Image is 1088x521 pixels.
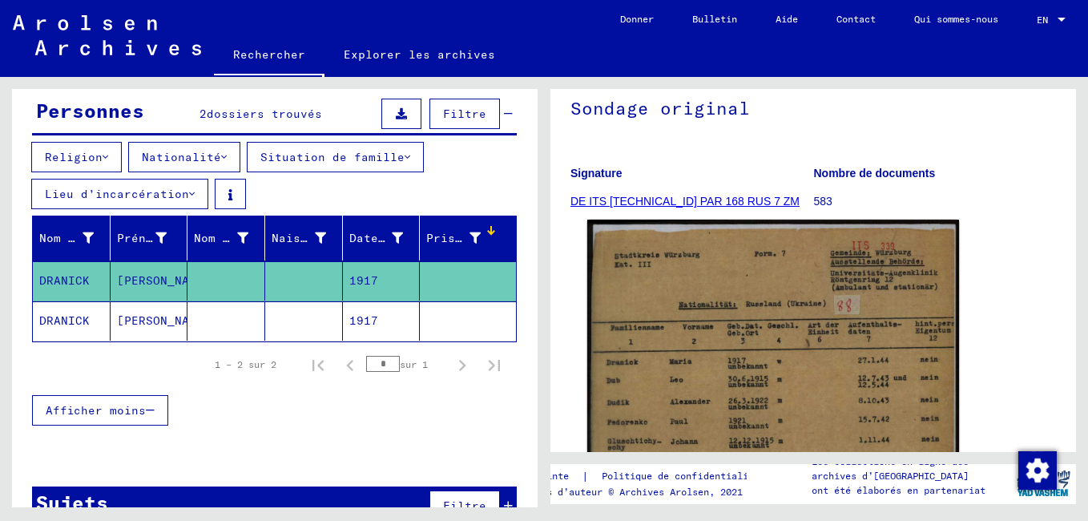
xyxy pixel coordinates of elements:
[343,216,421,260] mat-header-cell: Geburtsdatum
[33,301,111,341] mat-cell: DRANICK
[32,395,168,426] button: Afficher moins
[214,35,324,77] a: Rechercher
[33,261,111,301] mat-cell: DRANICK
[33,216,111,260] mat-header-cell: Nachname
[36,488,108,517] div: Sujets
[39,225,114,251] div: Nom de famille
[343,301,421,341] mat-cell: 1917
[349,231,472,245] font: Date de naissance
[1013,463,1074,503] img: yv_logo.png
[426,231,513,245] font: Prisonnier #
[31,179,208,209] button: Lieu d’incarcération
[446,349,478,381] button: Page suivante
[302,349,334,381] button: Première page
[334,349,366,381] button: Page précédente
[36,96,144,125] div: Personnes
[39,231,140,245] font: Nom de famille
[570,71,1056,142] h1: Sondage original
[265,216,343,260] mat-header-cell: Geburt‏
[194,231,323,245] font: Nom de jeune fille
[46,403,146,418] span: Afficher moins
[31,142,122,172] button: Religion
[814,193,1057,210] p: 583
[128,142,240,172] button: Nationalité
[117,231,160,245] font: Prénom
[589,468,779,485] a: Politique de confidentialité
[478,349,510,381] button: Dernière page
[187,216,265,260] mat-header-cell: Geburtsname
[142,150,221,164] font: Nationalité
[582,468,589,485] font: |
[400,358,428,370] font: sur 1
[260,150,405,164] font: Situation de famille
[443,499,486,513] span: Filtre
[570,195,800,208] a: DE ITS [TECHNICAL_ID] PAR 168 RUS 7 ZM
[194,225,268,251] div: Nom de jeune fille
[426,225,501,251] div: Prisonnier #
[429,99,500,129] button: Filtre
[111,301,188,341] mat-cell: [PERSON_NAME]
[429,491,500,521] button: Filtre
[215,357,276,372] div: 1 – 2 sur 2
[111,261,188,301] mat-cell: [PERSON_NAME]
[324,35,514,74] a: Explorer les archives
[814,167,936,180] b: Nombre de documents
[45,150,103,164] font: Religion
[272,225,346,251] div: Naissance
[518,468,582,485] a: Empreinte
[343,261,421,301] mat-cell: 1917
[111,216,188,260] mat-header-cell: Vorname
[570,167,623,180] b: Signature
[518,485,779,499] p: Droits d’auteur © Archives Arolsen, 2021
[13,15,201,55] img: Arolsen_neg.svg
[443,107,486,121] span: Filtre
[349,225,424,251] div: Date de naissance
[420,216,516,260] mat-header-cell: Prisoner #
[207,107,322,121] span: dossiers trouvés
[247,142,424,172] button: Situation de famille
[1037,14,1054,26] span: EN
[272,231,336,245] font: Naissance
[199,107,207,121] span: 2
[1018,451,1057,490] img: Modifier le consentement
[812,454,1010,483] p: Les collections en ligne des archives d’[GEOGRAPHIC_DATA]
[45,187,189,201] font: Lieu d’incarcération
[117,225,187,251] div: Prénom
[812,483,1010,512] p: ont été élaborés en partenariat avec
